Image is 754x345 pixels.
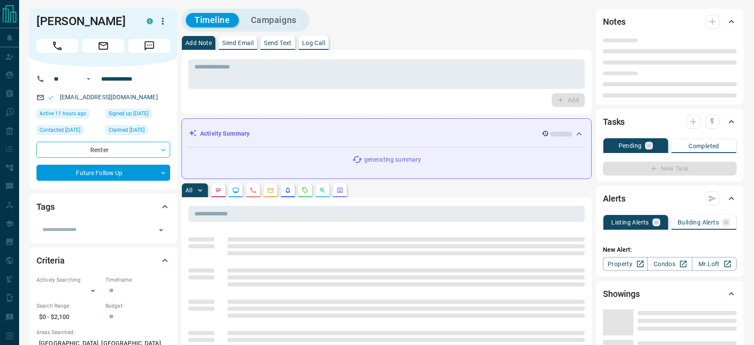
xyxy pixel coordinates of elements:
div: Renter [36,142,170,158]
svg: Lead Browsing Activity [232,187,239,194]
p: Completed [688,143,719,149]
button: Campaigns [242,13,305,27]
h1: [PERSON_NAME] [36,14,134,28]
div: Activity Summary [189,126,584,142]
p: Send Email [222,40,254,46]
p: Activity Summary [200,129,250,138]
button: Open [155,224,167,236]
span: Signed up [DATE] [109,109,148,118]
p: All [185,187,192,193]
p: Actively Searching: [36,276,101,284]
p: $0 - $2,100 [36,310,101,324]
a: Mr.Loft [692,257,737,271]
span: Message [128,39,170,53]
p: Send Text [264,40,292,46]
h2: Showings [603,287,640,301]
div: Future Follow Up [36,165,170,181]
h2: Tasks [603,115,625,129]
div: Sun Sep 14 2025 [36,109,101,121]
h2: Criteria [36,254,65,267]
span: Active 11 hours ago [40,109,86,118]
a: Property [603,257,648,271]
button: Timeline [186,13,239,27]
div: Notes [603,11,737,32]
a: Condos [647,257,692,271]
a: [EMAIL_ADDRESS][DOMAIN_NAME] [60,94,158,101]
p: Add Note [185,40,212,46]
p: Pending [619,143,642,149]
div: Alerts [603,188,737,209]
svg: Email Valid [48,94,54,101]
div: Tasks [603,111,737,132]
p: Building Alerts [678,219,719,225]
button: Open [83,74,94,84]
svg: Listing Alerts [284,187,291,194]
span: Contacted [DATE] [40,126,80,134]
h2: Alerts [603,192,626,205]
div: Criteria [36,250,170,271]
p: generating summary [364,155,421,164]
div: Mon Feb 19 2024 [36,125,101,137]
div: Showings [603,283,737,304]
p: Log Call [302,40,325,46]
div: Wed Feb 07 2024 [105,125,170,137]
svg: Emails [267,187,274,194]
div: Wed Feb 07 2024 [105,109,170,121]
p: Listing Alerts [611,219,649,225]
div: Tags [36,196,170,217]
p: Timeframe: [105,276,170,284]
svg: Calls [250,187,257,194]
div: condos.ca [147,18,153,24]
h2: Notes [603,15,626,29]
p: Areas Searched: [36,329,170,336]
svg: Requests [302,187,309,194]
p: Budget: [105,302,170,310]
span: Email [82,39,124,53]
svg: Notes [215,187,222,194]
span: Call [36,39,78,53]
span: Claimed [DATE] [109,126,145,134]
svg: Agent Actions [336,187,343,194]
p: Search Range: [36,302,101,310]
p: New Alert: [603,245,737,254]
svg: Opportunities [319,187,326,194]
h2: Tags [36,200,54,214]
